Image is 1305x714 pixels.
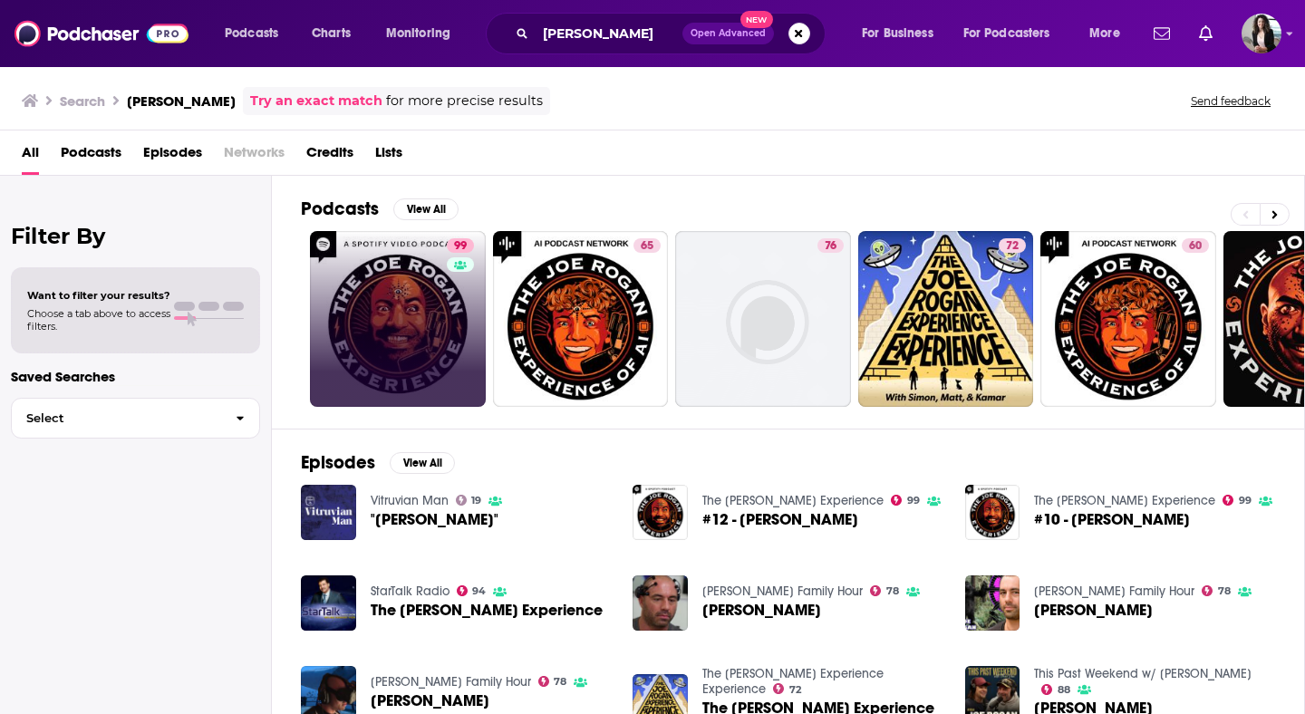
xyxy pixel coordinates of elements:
[538,676,567,687] a: 78
[633,575,688,631] img: JOE ROGAN
[1034,493,1215,508] a: The Joe Rogan Experience
[702,666,884,697] a: The Joe Rogan Experience Experience
[301,451,375,474] h2: Episodes
[14,16,188,51] img: Podchaser - Follow, Share and Rate Podcasts
[1242,14,1281,53] button: Show profile menu
[1077,19,1143,48] button: open menu
[371,603,603,618] a: The Joe Rogan Experience
[999,238,1026,253] a: 72
[61,138,121,175] a: Podcasts
[554,678,566,686] span: 78
[503,13,843,54] div: Search podcasts, credits, & more...
[1242,14,1281,53] img: User Profile
[963,21,1050,46] span: For Podcasters
[301,485,356,540] a: "Joe Rogan"
[312,21,351,46] span: Charts
[641,237,653,256] span: 65
[472,587,486,595] span: 94
[301,575,356,631] img: The Joe Rogan Experience
[371,693,489,709] a: JOE ROGAN
[907,497,920,505] span: 99
[250,91,382,111] a: Try an exact match
[1040,231,1216,407] a: 60
[702,512,858,527] span: #12 - [PERSON_NAME]
[870,585,899,596] a: 78
[702,512,858,527] a: #12 - Joe Rogan
[849,19,956,48] button: open menu
[789,686,801,694] span: 72
[773,683,801,694] a: 72
[891,495,920,506] a: 99
[1058,686,1070,694] span: 88
[373,19,474,48] button: open menu
[375,138,402,175] a: Lists
[965,575,1020,631] a: JOE ROGAN
[22,138,39,175] a: All
[702,493,884,508] a: The Joe Rogan Experience
[393,198,459,220] button: View All
[27,289,170,302] span: Want to filter your results?
[682,23,774,44] button: Open AdvancedNew
[1089,21,1120,46] span: More
[1218,587,1231,595] span: 78
[1034,512,1190,527] a: #10 - Joe Rogan
[493,231,669,407] a: 65
[143,138,202,175] a: Episodes
[1006,237,1019,256] span: 72
[952,19,1077,48] button: open menu
[1034,512,1190,527] span: #10 - [PERSON_NAME]
[11,368,260,385] p: Saved Searches
[1034,603,1153,618] a: JOE ROGAN
[702,603,821,618] a: JOE ROGAN
[27,307,170,333] span: Choose a tab above to access filters.
[306,138,353,175] a: Credits
[691,29,766,38] span: Open Advanced
[886,587,899,595] span: 78
[301,198,459,220] a: PodcastsView All
[386,21,450,46] span: Monitoring
[633,485,688,540] img: #12 - Joe Rogan
[817,238,844,253] a: 76
[300,19,362,48] a: Charts
[127,92,236,110] h3: [PERSON_NAME]
[390,452,455,474] button: View All
[1034,666,1252,681] a: This Past Weekend w/ Theo Von
[224,138,285,175] span: Networks
[371,674,531,690] a: Duncan Trussell Family Hour
[371,693,489,709] span: [PERSON_NAME]
[454,237,467,256] span: 99
[301,198,379,220] h2: Podcasts
[457,585,487,596] a: 94
[386,91,543,111] span: for more precise results
[471,497,481,505] span: 19
[1239,497,1252,505] span: 99
[675,231,851,407] a: 76
[1185,93,1276,109] button: Send feedback
[371,584,449,599] a: StarTalk Radio
[60,92,105,110] h3: Search
[310,231,486,407] a: 99
[212,19,302,48] button: open menu
[1041,684,1070,695] a: 88
[825,237,836,256] span: 76
[11,398,260,439] button: Select
[1223,495,1252,506] a: 99
[702,584,863,599] a: Duncan Trussell Family Hour
[702,603,821,618] span: [PERSON_NAME]
[633,238,661,253] a: 65
[1034,584,1194,599] a: Duncan Trussell Family Hour
[456,495,482,506] a: 19
[965,485,1020,540] img: #10 - Joe Rogan
[371,603,603,618] span: The [PERSON_NAME] Experience
[11,223,260,249] h2: Filter By
[301,451,455,474] a: EpisodesView All
[371,493,449,508] a: Vitruvian Man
